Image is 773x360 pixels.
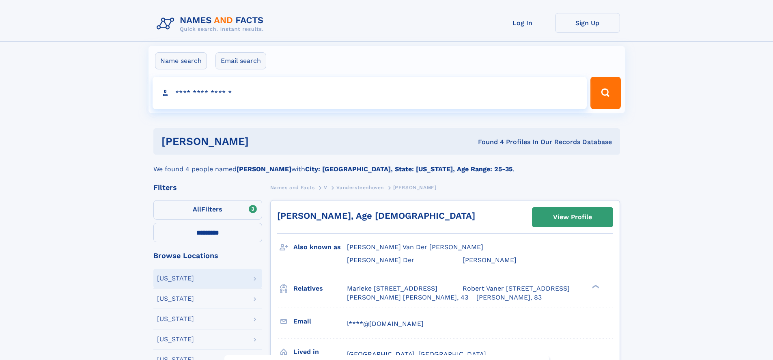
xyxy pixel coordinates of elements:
span: Vandersteenhoven [336,185,384,190]
a: [PERSON_NAME] [PERSON_NAME], 43 [347,293,468,302]
b: City: [GEOGRAPHIC_DATA], State: [US_STATE], Age Range: 25-35 [305,165,512,173]
a: Marieke [STREET_ADDRESS] [347,284,437,293]
span: [PERSON_NAME] [393,185,437,190]
span: V [324,185,327,190]
b: [PERSON_NAME] [237,165,291,173]
h3: Email [293,315,347,328]
span: [PERSON_NAME] Der [347,256,414,264]
div: View Profile [553,208,592,226]
div: We found 4 people named with . [153,155,620,174]
a: [PERSON_NAME], 83 [476,293,542,302]
label: Email search [215,52,266,69]
a: Names and Facts [270,182,315,192]
img: Logo Names and Facts [153,13,270,35]
div: Filters [153,184,262,191]
a: V [324,182,327,192]
label: Name search [155,52,207,69]
span: [PERSON_NAME] [463,256,517,264]
h1: [PERSON_NAME] [161,136,364,147]
div: ❯ [590,284,600,289]
span: [GEOGRAPHIC_DATA], [GEOGRAPHIC_DATA] [347,350,486,358]
a: View Profile [532,207,613,227]
a: Sign Up [555,13,620,33]
a: [PERSON_NAME], Age [DEMOGRAPHIC_DATA] [277,211,475,221]
h3: Relatives [293,282,347,295]
div: [US_STATE] [157,316,194,322]
div: Browse Locations [153,252,262,259]
div: Found 4 Profiles In Our Records Database [363,138,612,147]
h3: Also known as [293,240,347,254]
span: All [193,205,201,213]
a: Vandersteenhoven [336,182,384,192]
a: Robert Vaner [STREET_ADDRESS] [463,284,570,293]
div: [US_STATE] [157,275,194,282]
label: Filters [153,200,262,220]
div: [US_STATE] [157,295,194,302]
a: Log In [490,13,555,33]
h3: Lived in [293,345,347,359]
button: Search Button [590,77,620,109]
div: [US_STATE] [157,336,194,343]
input: search input [153,77,587,109]
span: [PERSON_NAME] Van Der [PERSON_NAME] [347,243,483,251]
